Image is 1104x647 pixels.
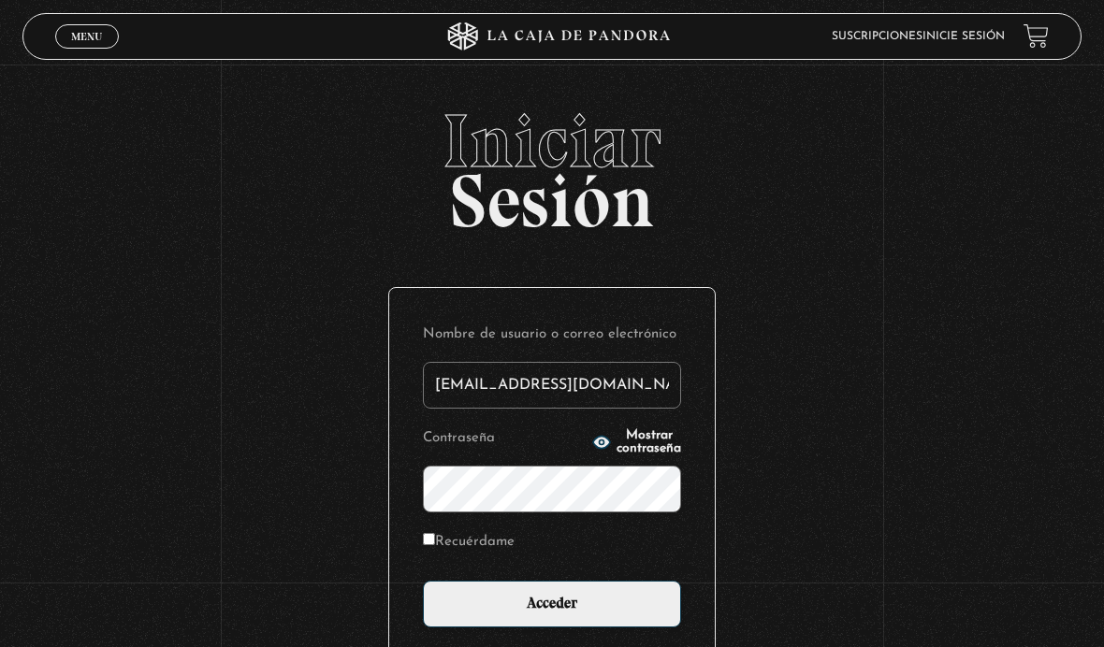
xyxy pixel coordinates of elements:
[22,104,1082,179] span: Iniciar
[922,31,1005,42] a: Inicie sesión
[22,104,1082,223] h2: Sesión
[1024,23,1049,49] a: View your shopping cart
[423,529,515,554] label: Recuérdame
[423,581,681,627] input: Acceder
[592,429,681,455] button: Mostrar contraseña
[71,31,102,42] span: Menu
[423,533,435,545] input: Recuérdame
[423,322,681,347] label: Nombre de usuario o correo electrónico
[832,31,922,42] a: Suscripciones
[423,425,587,451] label: Contraseña
[617,429,681,455] span: Mostrar contraseña
[65,47,109,60] span: Cerrar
